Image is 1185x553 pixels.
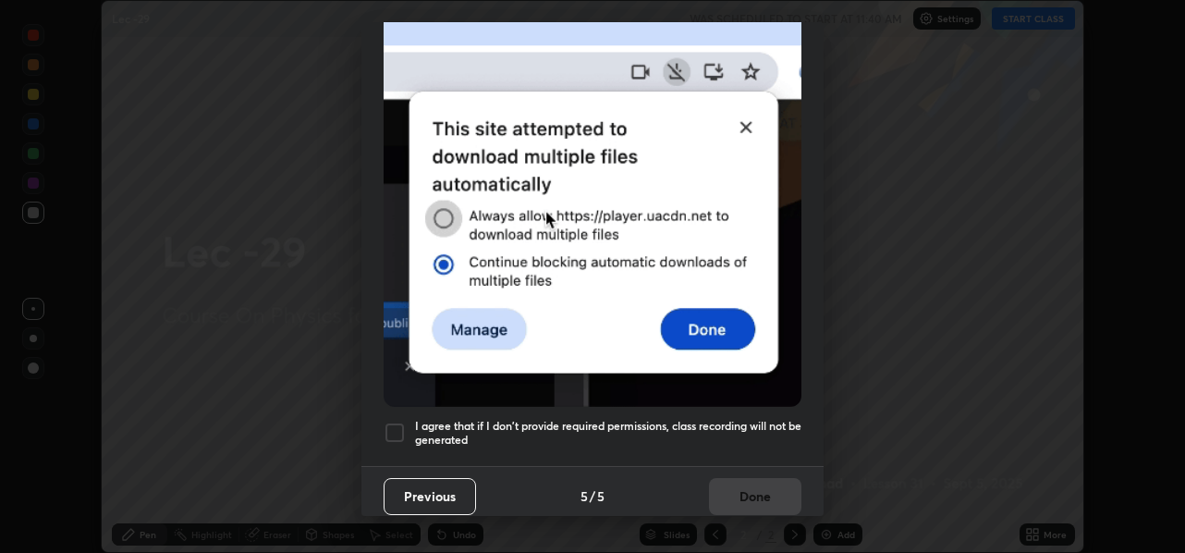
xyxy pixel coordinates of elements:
[597,486,605,506] h4: 5
[384,3,801,407] img: downloads-permission-blocked.gif
[580,486,588,506] h4: 5
[590,486,595,506] h4: /
[384,478,476,515] button: Previous
[415,419,801,448] h5: I agree that if I don't provide required permissions, class recording will not be generated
